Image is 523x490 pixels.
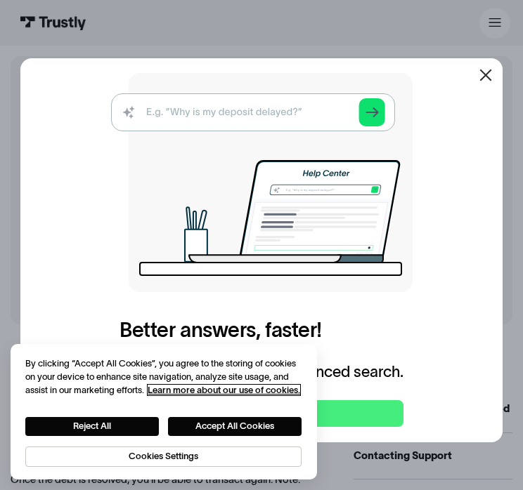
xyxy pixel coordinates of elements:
div: By clicking “Accept All Cookies”, you agree to the storing of cookies on your device to enhance s... [25,357,302,397]
a: More information about your privacy, opens in a new tab [148,385,300,395]
div: Privacy [25,357,302,467]
button: Cookies Settings [25,446,302,467]
button: Reject All [25,417,159,436]
h2: Better answers, faster! [120,318,322,343]
button: Accept All Cookies [168,417,302,436]
div: Cookie banner [11,344,318,480]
